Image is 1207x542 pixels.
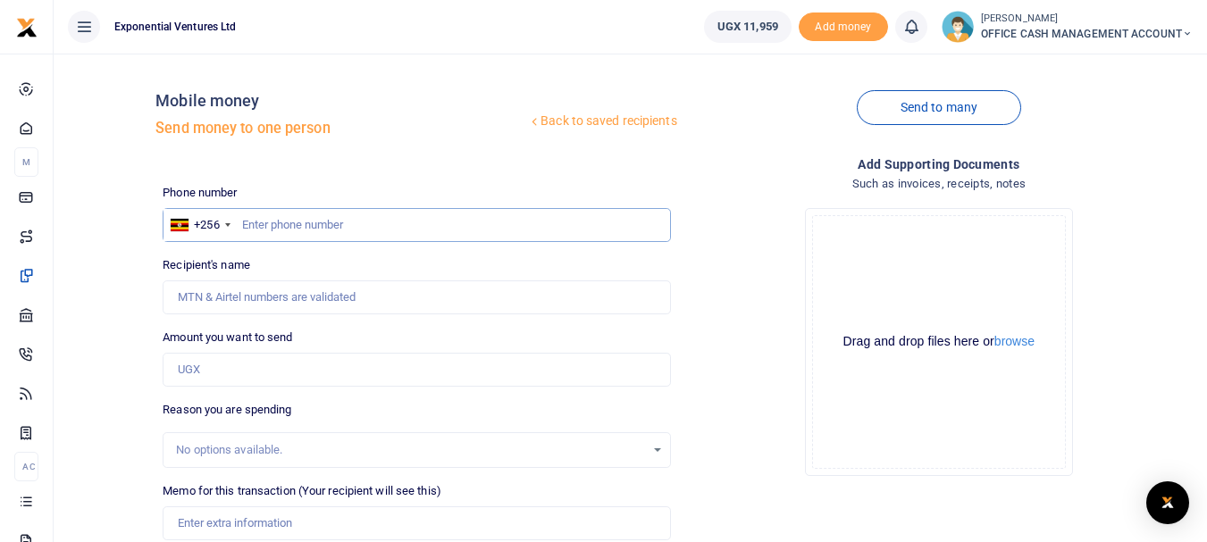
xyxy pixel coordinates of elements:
li: Wallet ballance [697,11,799,43]
label: Amount you want to send [163,329,292,346]
label: Recipient's name [163,256,250,274]
div: No options available. [176,441,644,459]
a: Add money [799,19,888,32]
button: browse [994,335,1035,347]
h5: Send money to one person [155,120,527,138]
li: Toup your wallet [799,13,888,42]
img: logo-small [16,17,38,38]
input: UGX [163,353,670,387]
span: UGX 11,959 [717,18,778,36]
div: Uganda: +256 [163,209,235,241]
label: Memo for this transaction (Your recipient will see this) [163,482,441,500]
h4: Such as invoices, receipts, notes [685,174,1193,194]
li: M [14,147,38,177]
input: Enter extra information [163,506,670,540]
div: Drag and drop files here or [813,333,1065,350]
span: OFFICE CASH MANAGEMENT ACCOUNT [981,26,1193,42]
div: Open Intercom Messenger [1146,481,1189,524]
label: Phone number [163,184,237,202]
a: Back to saved recipients [527,105,678,138]
span: Exponential Ventures Ltd [107,19,243,35]
a: Send to many [857,90,1021,125]
li: Ac [14,452,38,481]
span: Add money [799,13,888,42]
small: [PERSON_NAME] [981,12,1193,27]
input: MTN & Airtel numbers are validated [163,280,670,314]
div: +256 [194,216,219,234]
h4: Mobile money [155,91,527,111]
div: File Uploader [805,208,1073,476]
a: profile-user [PERSON_NAME] OFFICE CASH MANAGEMENT ACCOUNT [942,11,1193,43]
input: Enter phone number [163,208,670,242]
a: UGX 11,959 [704,11,792,43]
img: profile-user [942,11,974,43]
h4: Add supporting Documents [685,154,1193,174]
a: logo-small logo-large logo-large [16,20,38,33]
label: Reason you are spending [163,401,291,419]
